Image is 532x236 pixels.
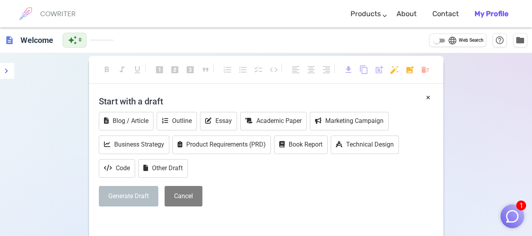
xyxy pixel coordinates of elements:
span: format_align_right [322,65,331,74]
img: brand logo [16,4,35,24]
button: Technical Design [331,136,399,154]
span: auto_awesome [68,35,77,45]
button: Outline [157,112,197,130]
h6: COWRITER [40,10,76,17]
h4: Start with a draft [99,92,434,111]
button: Marketing Campaign [310,112,389,130]
span: download [344,65,353,74]
span: format_underlined [133,65,142,74]
button: Manage Documents [513,33,527,47]
button: 1 [500,204,524,228]
button: Help & Shortcuts [493,33,507,47]
span: delete_sweep [421,65,430,74]
span: auto_fix_high [390,65,399,74]
span: format_list_bulleted [238,65,248,74]
img: Close chat [505,209,520,224]
span: code [269,65,278,74]
span: format_list_numbered [223,65,232,74]
span: post_add [374,65,384,74]
span: folder [515,35,525,45]
a: Products [350,2,381,26]
span: add_photo_alternate [405,65,415,74]
button: Essay [200,112,237,130]
span: format_quote [201,65,210,74]
a: About [397,2,417,26]
span: description [5,35,14,45]
span: format_bold [102,65,111,74]
button: Generate Draft [99,186,158,207]
span: help_outline [495,35,504,45]
span: looks_3 [185,65,195,74]
span: Web Search [459,37,484,45]
span: looks_one [155,65,164,74]
span: language [448,36,457,45]
span: format_align_left [291,65,300,74]
button: Academic Paper [240,112,307,130]
button: Business Strategy [99,136,169,154]
button: Code [99,159,135,178]
button: Blog / Article [99,112,154,130]
button: × [426,92,430,103]
span: format_italic [117,65,127,74]
button: Other Draft [138,159,188,178]
a: Contact [432,2,459,26]
h6: Click to edit title [17,32,56,48]
button: Product Requirements (PRD) [172,136,271,154]
b: My Profile [475,9,508,18]
span: format_align_center [306,65,316,74]
span: 0 [79,36,82,44]
span: content_copy [359,65,369,74]
span: looks_two [170,65,180,74]
button: Cancel [165,186,202,207]
span: 1 [516,201,526,210]
a: My Profile [475,2,508,26]
button: Book Report [274,136,328,154]
span: checklist [254,65,263,74]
